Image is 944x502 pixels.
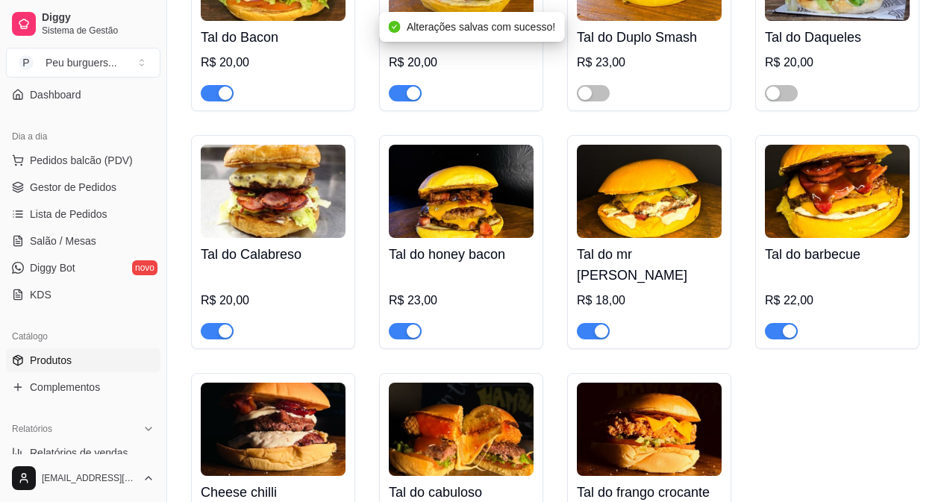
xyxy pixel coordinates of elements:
button: Select a team [6,48,160,78]
h4: Tal do barbecue [765,244,910,265]
img: product-image [765,145,910,238]
div: R$ 23,00 [577,54,722,72]
img: product-image [201,145,346,238]
div: R$ 20,00 [201,54,346,72]
a: DiggySistema de Gestão [6,6,160,42]
span: KDS [30,287,51,302]
div: R$ 20,00 [389,54,534,72]
h4: Tal do mr [PERSON_NAME] [577,244,722,286]
span: Diggy Bot [30,260,75,275]
h4: Tal do Bacon [201,27,346,48]
h4: Tal do Duplo Smash [577,27,722,48]
span: Dashboard [30,87,81,102]
span: Salão / Mesas [30,233,96,248]
img: product-image [577,383,722,476]
span: Alterações salvas com sucesso! [407,21,555,33]
span: [EMAIL_ADDRESS][DOMAIN_NAME] [42,472,137,484]
span: P [19,55,34,70]
div: R$ 20,00 [201,292,346,310]
span: check-circle [389,21,401,33]
span: Gestor de Pedidos [30,180,116,195]
div: R$ 22,00 [765,292,910,310]
div: Peu burguers ... [46,55,117,70]
a: Complementos [6,375,160,399]
button: [EMAIL_ADDRESS][DOMAIN_NAME] [6,460,160,496]
a: Produtos [6,348,160,372]
a: Diggy Botnovo [6,256,160,280]
span: Diggy [42,11,154,25]
img: product-image [201,383,346,476]
a: Lista de Pedidos [6,202,160,226]
h4: Tal do Calabreso [201,244,346,265]
div: R$ 20,00 [765,54,910,72]
a: Relatórios de vendas [6,441,160,465]
span: Produtos [30,353,72,368]
a: Gestor de Pedidos [6,175,160,199]
div: Catálogo [6,324,160,348]
a: KDS [6,283,160,307]
span: Pedidos balcão (PDV) [30,153,133,168]
h4: Tal do Daqueles [765,27,910,48]
h4: Tal do honey bacon [389,244,534,265]
div: R$ 18,00 [577,292,722,310]
img: product-image [389,383,534,476]
button: Pedidos balcão (PDV) [6,148,160,172]
span: Complementos [30,380,100,395]
span: Relatórios [12,423,52,435]
img: product-image [389,145,534,238]
div: Dia a dia [6,125,160,148]
a: Dashboard [6,83,160,107]
div: R$ 23,00 [389,292,534,310]
span: Lista de Pedidos [30,207,107,222]
a: Salão / Mesas [6,229,160,253]
img: product-image [577,145,722,238]
span: Sistema de Gestão [42,25,154,37]
span: Relatórios de vendas [30,445,128,460]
